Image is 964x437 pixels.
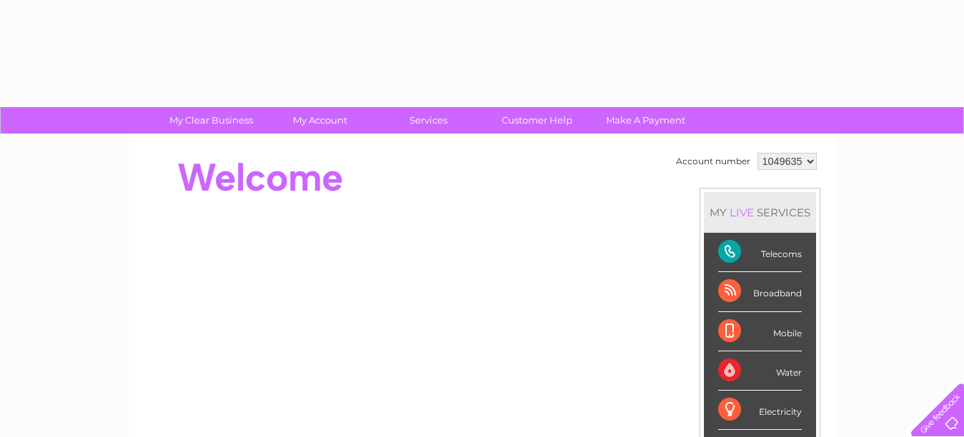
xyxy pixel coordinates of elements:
[718,272,802,311] div: Broadband
[718,233,802,272] div: Telecoms
[704,192,816,233] div: MY SERVICES
[718,391,802,430] div: Electricity
[587,107,705,134] a: Make A Payment
[718,312,802,351] div: Mobile
[261,107,379,134] a: My Account
[369,107,487,134] a: Services
[672,149,754,174] td: Account number
[718,351,802,391] div: Water
[152,107,270,134] a: My Clear Business
[727,206,757,219] div: LIVE
[478,107,596,134] a: Customer Help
